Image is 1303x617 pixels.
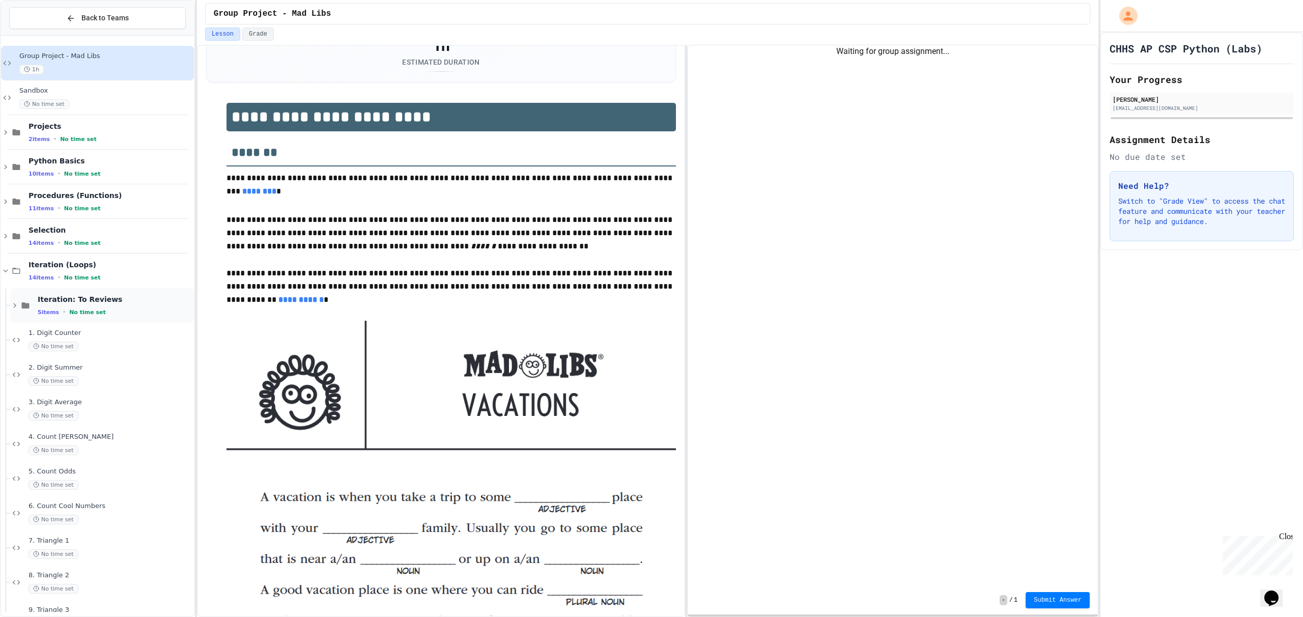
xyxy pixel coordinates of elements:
h1: CHHS AP CSP Python (Labs) [1110,41,1262,55]
span: Submit Answer [1034,596,1082,604]
span: - [1000,595,1007,605]
span: No time set [19,99,69,109]
span: 14 items [29,274,54,281]
span: No time set [29,342,78,351]
span: • [58,170,60,178]
span: Group Project - Mad Libs [19,52,192,61]
div: My Account [1109,4,1140,27]
span: / [1009,596,1013,604]
span: 10 items [29,171,54,177]
div: Waiting for group assignment... [688,45,1098,58]
span: No time set [29,411,78,420]
span: No time set [64,274,101,281]
span: 14 items [29,240,54,246]
span: 1 [1014,596,1017,604]
span: • [58,204,60,212]
span: Projects [29,122,192,131]
div: [PERSON_NAME] [1113,95,1291,104]
span: Sandbox [19,87,192,95]
span: Procedures (Functions) [29,191,192,200]
span: No time set [29,584,78,594]
span: No time set [29,549,78,559]
span: • [63,308,65,316]
button: Back to Teams [9,7,186,29]
h3: Need Help? [1118,180,1285,192]
span: Iteration (Loops) [29,260,192,269]
div: Estimated Duration [402,57,479,67]
span: 2. Digit Summer [29,363,192,372]
span: 9. Triangle 3 [29,606,192,614]
span: • [58,239,60,247]
div: Chat with us now!Close [4,4,70,65]
span: No time set [64,240,101,246]
span: No time set [29,480,78,490]
span: 8. Triangle 2 [29,571,192,580]
div: No due date set [1110,151,1294,163]
span: Iteration: To Reviews [38,295,192,304]
span: Back to Teams [81,13,129,23]
button: Grade [242,27,274,41]
span: Selection [29,226,192,235]
span: 3. Digit Average [29,398,192,407]
span: 1h [19,65,44,74]
span: No time set [29,515,78,524]
span: Group Project - Mad Libs [214,8,331,20]
span: 11 items [29,205,54,212]
span: 2 items [29,136,50,143]
iframe: chat widget [1219,532,1293,575]
span: No time set [29,445,78,455]
span: No time set [64,171,101,177]
span: No time set [64,205,101,212]
span: No time set [69,309,106,316]
h2: Your Progress [1110,72,1294,87]
button: Submit Answer [1026,592,1090,608]
span: 6. Count Cool Numbers [29,502,192,511]
span: 1. Digit Counter [29,329,192,338]
span: 7. Triangle 1 [29,537,192,545]
span: No time set [29,376,78,386]
h2: Assignment Details [1110,132,1294,147]
div: [EMAIL_ADDRESS][DOMAIN_NAME] [1113,104,1291,112]
span: 4. Count [PERSON_NAME] [29,433,192,441]
span: No time set [60,136,97,143]
div: 1h [402,37,479,55]
button: Lesson [205,27,240,41]
span: 5. Count Odds [29,467,192,476]
span: • [58,273,60,282]
span: • [54,135,56,143]
iframe: chat widget [1260,576,1293,607]
p: Switch to "Grade View" to access the chat feature and communicate with your teacher for help and ... [1118,196,1285,227]
span: 5 items [38,309,59,316]
span: Python Basics [29,156,192,165]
